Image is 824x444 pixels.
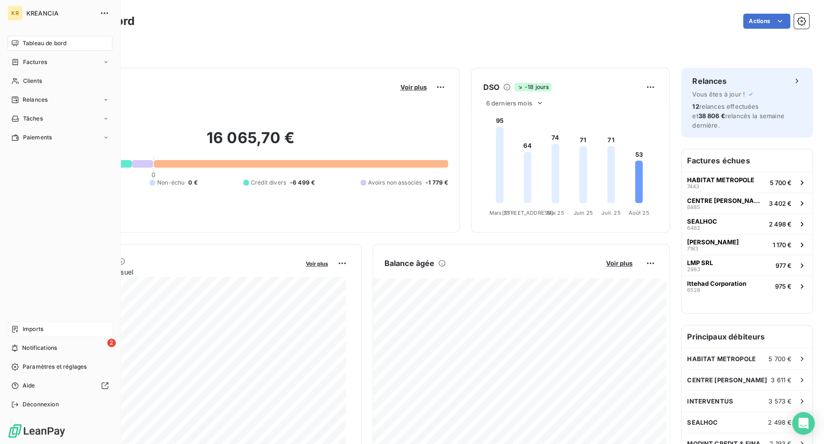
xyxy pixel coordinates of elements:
span: KREANCIA [26,9,94,17]
span: 0 [152,171,155,178]
span: 6885 [687,204,700,210]
span: 38 806 € [698,112,725,120]
span: Ittehad Corporation [687,280,746,287]
span: 6 derniers mois [486,99,532,107]
span: Relances [23,96,48,104]
a: Paiements [8,130,112,145]
a: Paramètres et réglages [8,359,112,374]
span: 5 700 € [768,355,792,363]
span: Voir plus [606,259,632,267]
span: INTERVENTUS [687,397,733,405]
span: LMP SRL [687,259,713,266]
span: -18 jours [514,83,552,91]
span: 5 700 € [770,179,792,186]
span: Vous êtes à jour ! [692,90,745,98]
span: Tableau de bord [23,39,66,48]
span: 3 573 € [768,397,792,405]
a: Aide [8,378,112,393]
img: Logo LeanPay [8,423,66,438]
span: 3 611 € [771,376,792,384]
span: 977 € [776,262,792,269]
span: Avoirs non associés [368,178,422,187]
span: Notifications [22,344,57,352]
span: Factures [23,58,47,66]
span: -1 779 € [425,178,448,187]
a: Clients [8,73,112,89]
div: Open Intercom Messenger [792,412,815,435]
a: Tâches [8,111,112,126]
a: Factures [8,55,112,70]
span: Voir plus [400,83,426,91]
a: Relances [8,92,112,107]
h6: Factures échues [681,149,812,172]
button: Voir plus [303,259,331,267]
tspan: Mai 25 [547,210,564,216]
tspan: [STREET_ADDRESS] [502,210,553,216]
h6: DSO [483,81,499,93]
span: HABITAT METROPOLE [687,355,756,363]
span: CENTRE [PERSON_NAME] [687,197,765,204]
span: 6482 [687,225,700,231]
span: 7443 [687,184,699,189]
span: CENTRE [PERSON_NAME] [687,376,767,384]
span: 1 170 € [773,241,792,249]
h6: Principaux débiteurs [681,325,812,348]
span: Crédit divers [251,178,286,187]
span: Déconnexion [23,400,59,409]
span: SEALHOC [687,419,718,426]
button: [PERSON_NAME]71831 170 € [681,234,812,255]
span: 2 [107,339,116,347]
span: Imports [23,325,43,333]
span: Paiements [23,133,52,142]
span: 7183 [687,246,698,251]
button: SEALHOC64822 498 € [681,213,812,234]
span: 975 € [775,283,792,290]
tspan: Juin 25 [574,210,593,216]
span: Chiffre d'affaires mensuel [53,267,299,277]
span: HABITAT METROPOLE [687,176,754,184]
span: 3 402 € [769,200,792,207]
span: Clients [23,77,42,85]
button: HABITAT METROPOLE74435 700 € [681,172,812,193]
div: KR [8,6,23,21]
span: -6 499 € [290,178,315,187]
span: 12 [692,103,699,110]
button: CENTRE [PERSON_NAME]68853 402 € [681,193,812,213]
span: 0 € [188,178,197,187]
button: Voir plus [397,83,429,91]
tspan: Août 25 [629,210,649,216]
button: Actions [743,14,790,29]
span: 6528 [687,287,700,293]
button: LMP SRL2963977 € [681,255,812,275]
span: 2 498 € [769,220,792,228]
h6: Relances [692,75,727,87]
button: Voir plus [603,259,635,267]
span: Voir plus [306,260,328,267]
a: Tableau de bord [8,36,112,51]
tspan: Juil. 25 [601,210,620,216]
span: Aide [23,381,35,390]
span: Paramètres et réglages [23,363,87,371]
span: [PERSON_NAME] [687,238,739,246]
tspan: Mars 25 [489,210,510,216]
span: 2963 [687,266,700,272]
button: Ittehad Corporation6528975 € [681,275,812,296]
span: SEALHOC [687,218,717,225]
span: Tâches [23,114,43,123]
a: Imports [8,322,112,337]
h2: 16 065,70 € [53,129,448,157]
span: 2 498 € [768,419,792,426]
span: relances effectuées et relancés la semaine dernière. [692,103,784,129]
h6: Balance âgée [384,258,435,269]
span: Non-échu [157,178,184,187]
